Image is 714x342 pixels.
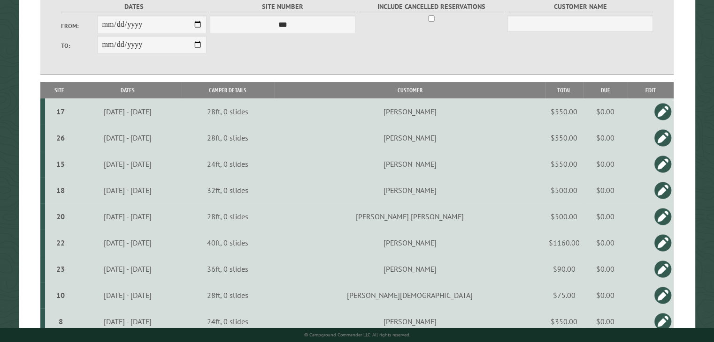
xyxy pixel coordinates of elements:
td: $0.00 [583,230,628,256]
td: [PERSON_NAME] [274,230,545,256]
div: 15 [49,159,72,169]
div: 8 [49,317,72,326]
label: To: [61,41,98,50]
div: [DATE] - [DATE] [76,264,180,274]
div: 10 [49,290,72,300]
th: Site [45,82,74,98]
label: Include Cancelled Reservations [359,1,505,12]
th: Due [583,82,628,98]
td: [PERSON_NAME] [274,308,545,335]
label: Dates [61,1,207,12]
td: [PERSON_NAME][DEMOGRAPHIC_DATA] [274,282,545,308]
td: [PERSON_NAME] [274,151,545,177]
small: © Campground Commander LLC. All rights reserved. [304,332,410,338]
td: 28ft, 0 slides [181,125,275,151]
td: $0.00 [583,98,628,125]
div: [DATE] - [DATE] [76,212,180,221]
td: 28ft, 0 slides [181,98,275,125]
td: $550.00 [545,125,583,151]
th: Camper Details [181,82,275,98]
label: Customer Name [507,1,653,12]
td: [PERSON_NAME] [274,256,545,282]
td: $0.00 [583,203,628,230]
div: 23 [49,264,72,274]
div: [DATE] - [DATE] [76,107,180,116]
div: [DATE] - [DATE] [76,133,180,142]
td: $0.00 [583,256,628,282]
td: $550.00 [545,98,583,125]
td: [PERSON_NAME] [PERSON_NAME] [274,203,545,230]
th: Customer [274,82,545,98]
td: $0.00 [583,125,628,151]
label: Site Number [210,1,356,12]
td: $75.00 [545,282,583,308]
td: $500.00 [545,203,583,230]
td: $350.00 [545,308,583,335]
div: 18 [49,186,72,195]
td: 40ft, 0 slides [181,230,275,256]
td: 28ft, 0 slides [181,282,275,308]
div: 17 [49,107,72,116]
div: 20 [49,212,72,221]
th: Edit [628,82,674,98]
td: $500.00 [545,177,583,203]
td: $550.00 [545,151,583,177]
td: 24ft, 0 slides [181,151,275,177]
td: [PERSON_NAME] [274,98,545,125]
td: [PERSON_NAME] [274,177,545,203]
div: [DATE] - [DATE] [76,290,180,300]
td: 36ft, 0 slides [181,256,275,282]
td: $0.00 [583,308,628,335]
th: Total [545,82,583,98]
td: 24ft, 0 slides [181,308,275,335]
td: $90.00 [545,256,583,282]
td: $0.00 [583,177,628,203]
td: $1160.00 [545,230,583,256]
td: $0.00 [583,282,628,308]
div: [DATE] - [DATE] [76,186,180,195]
td: [PERSON_NAME] [274,125,545,151]
div: [DATE] - [DATE] [76,317,180,326]
td: $0.00 [583,151,628,177]
div: 22 [49,238,72,247]
div: [DATE] - [DATE] [76,238,180,247]
th: Dates [74,82,181,98]
td: 32ft, 0 slides [181,177,275,203]
label: From: [61,22,98,30]
div: [DATE] - [DATE] [76,159,180,169]
td: 28ft, 0 slides [181,203,275,230]
div: 26 [49,133,72,142]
